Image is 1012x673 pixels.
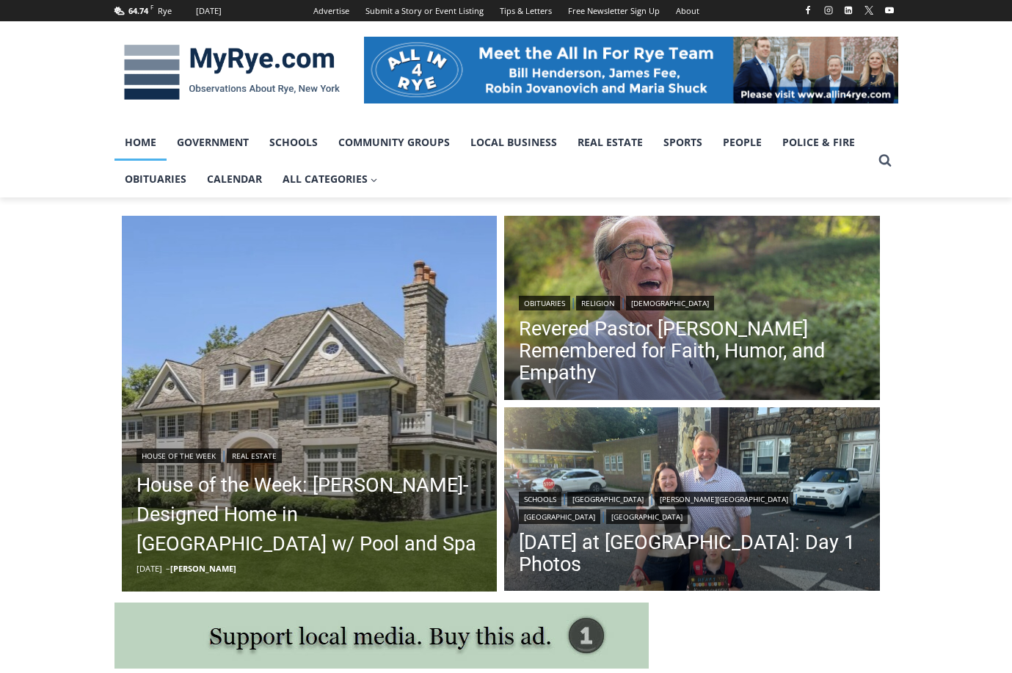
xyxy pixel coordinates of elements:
a: [PERSON_NAME] [170,563,236,574]
span: – [166,563,170,574]
div: | [136,445,483,463]
a: House of the Week [136,448,221,463]
time: [DATE] [136,563,162,574]
a: Police & Fire [772,124,865,161]
img: Obituary - Donald Poole - 2 [504,216,880,404]
img: (PHOTO: Henry arrived for his first day of Kindergarten at Midland Elementary School. He likes cu... [504,407,880,595]
a: Revered Pastor [PERSON_NAME] Remembered for Faith, Humor, and Empathy [519,318,865,384]
a: Community Groups [328,124,460,161]
a: [GEOGRAPHIC_DATA] [567,492,649,506]
a: House of the Week: [PERSON_NAME]-Designed Home in [GEOGRAPHIC_DATA] w/ Pool and Spa [136,470,483,559]
button: View Search Form [872,148,898,174]
a: Calendar [197,161,272,197]
img: MyRye.com [114,34,349,111]
nav: Primary Navigation [114,124,872,198]
div: [DATE] [196,4,222,18]
a: Read More Revered Pastor Donald Poole Jr. Remembered for Faith, Humor, and Empathy [504,216,880,404]
a: Read More House of the Week: Rich Granoff-Designed Home in Greenwich w/ Pool and Spa [122,216,498,592]
a: Real Estate [227,448,282,463]
a: Sports [653,124,713,161]
a: Read More First Day of School at Rye City Schools: Day 1 Photos [504,407,880,595]
a: X [860,1,878,19]
a: Real Estate [567,124,653,161]
span: All Categories [283,171,378,187]
a: Linkedin [840,1,857,19]
a: Facebook [799,1,817,19]
a: [GEOGRAPHIC_DATA] [519,509,600,524]
a: Instagram [820,1,837,19]
a: Schools [519,492,561,506]
a: YouTube [881,1,898,19]
img: 28 Thunder Mountain Road, Greenwich [122,216,498,592]
img: All in for Rye [364,37,898,103]
a: All Categories [272,161,388,197]
div: | | [519,293,865,310]
a: [DEMOGRAPHIC_DATA] [626,296,714,310]
a: Obituaries [114,161,197,197]
a: Religion [576,296,620,310]
a: Obituaries [519,296,570,310]
span: 64.74 [128,5,148,16]
a: [PERSON_NAME][GEOGRAPHIC_DATA] [655,492,793,506]
a: Schools [259,124,328,161]
a: Government [167,124,259,161]
a: People [713,124,772,161]
div: | | | | [519,489,865,524]
a: [GEOGRAPHIC_DATA] [606,509,688,524]
a: [DATE] at [GEOGRAPHIC_DATA]: Day 1 Photos [519,531,865,575]
a: Home [114,124,167,161]
img: support local media, buy this ad [114,603,649,669]
span: F [150,3,153,11]
div: Rye [158,4,172,18]
a: Local Business [460,124,567,161]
